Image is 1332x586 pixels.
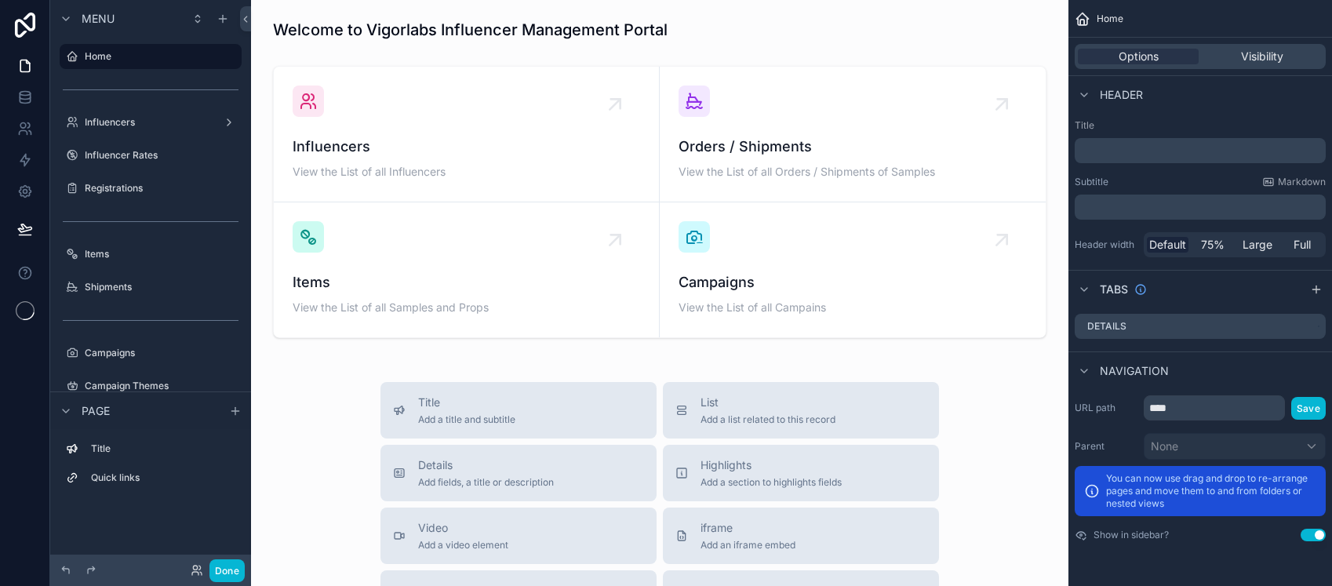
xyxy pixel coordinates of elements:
[60,242,242,267] a: Items
[82,403,110,419] span: Page
[418,520,508,536] span: Video
[1100,282,1128,297] span: Tabs
[1241,49,1283,64] span: Visibility
[380,508,657,564] button: VideoAdd a video element
[1262,176,1326,188] a: Markdown
[1087,320,1126,333] label: Details
[85,116,217,129] label: Influencers
[91,471,235,484] label: Quick links
[50,429,251,506] div: scrollable content
[418,476,554,489] span: Add fields, a title or description
[701,520,795,536] span: iframe
[1119,49,1159,64] span: Options
[209,559,245,582] button: Done
[1075,402,1137,414] label: URL path
[60,44,242,69] a: Home
[1243,237,1272,253] span: Large
[1291,397,1326,420] button: Save
[1151,439,1178,454] span: None
[85,281,238,293] label: Shipments
[701,539,795,551] span: Add an iframe embed
[1294,237,1311,253] span: Full
[663,445,939,501] button: HighlightsAdd a section to highlights fields
[1144,433,1326,460] button: None
[85,347,238,359] label: Campaigns
[1097,13,1123,25] span: Home
[60,340,242,366] a: Campaigns
[418,413,515,426] span: Add a title and subtitle
[1094,529,1169,541] label: Show in sidebar?
[60,110,242,135] a: Influencers
[60,275,242,300] a: Shipments
[380,382,657,439] button: TitleAdd a title and subtitle
[1075,176,1108,188] label: Subtitle
[1075,238,1137,251] label: Header width
[1278,176,1326,188] span: Markdown
[418,457,554,473] span: Details
[663,382,939,439] button: ListAdd a list related to this record
[1106,472,1316,510] p: You can now use drag and drop to re-arrange pages and move them to and from folders or nested views
[85,380,238,392] label: Campaign Themes
[418,395,515,410] span: Title
[701,476,842,489] span: Add a section to highlights fields
[1100,87,1143,103] span: Header
[663,508,939,564] button: iframeAdd an iframe embed
[1075,138,1326,163] div: scrollable content
[60,373,242,399] a: Campaign Themes
[85,248,238,260] label: Items
[701,395,835,410] span: List
[82,11,115,27] span: Menu
[380,445,657,501] button: DetailsAdd fields, a title or description
[701,413,835,426] span: Add a list related to this record
[1201,237,1225,253] span: 75%
[1075,440,1137,453] label: Parent
[1149,237,1186,253] span: Default
[1075,195,1326,220] div: scrollable content
[91,442,235,455] label: Title
[1075,119,1326,132] label: Title
[60,176,242,201] a: Registrations
[85,50,232,63] label: Home
[60,143,242,168] a: Influencer Rates
[418,539,508,551] span: Add a video element
[701,457,842,473] span: Highlights
[1100,363,1169,379] span: Navigation
[85,182,238,195] label: Registrations
[85,149,238,162] label: Influencer Rates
